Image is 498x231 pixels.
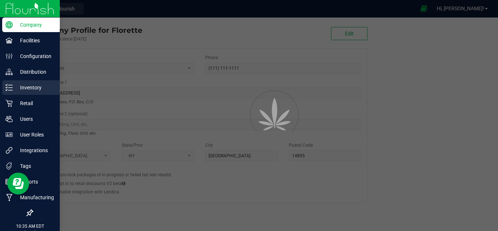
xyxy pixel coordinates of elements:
p: Company [13,20,57,29]
inline-svg: Reports [5,178,13,185]
p: Reports [13,177,57,186]
p: Manufacturing [13,193,57,202]
inline-svg: Retail [5,100,13,107]
p: Integrations [13,146,57,155]
p: Distribution [13,68,57,76]
p: Inventory [13,83,57,92]
inline-svg: Company [5,21,13,28]
inline-svg: Users [5,115,13,123]
p: User Roles [13,130,57,139]
iframe: Resource center [7,173,29,195]
inline-svg: Tags [5,162,13,170]
inline-svg: Distribution [5,68,13,76]
p: Retail [13,99,57,108]
inline-svg: Inventory [5,84,13,91]
inline-svg: Integrations [5,147,13,154]
inline-svg: Manufacturing [5,194,13,201]
p: Facilities [13,36,57,45]
inline-svg: Configuration [5,53,13,60]
p: Configuration [13,52,57,61]
p: 10:35 AM EDT [3,223,57,230]
p: Tags [13,162,57,170]
p: Users [13,115,57,123]
inline-svg: Facilities [5,37,13,44]
inline-svg: User Roles [5,131,13,138]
